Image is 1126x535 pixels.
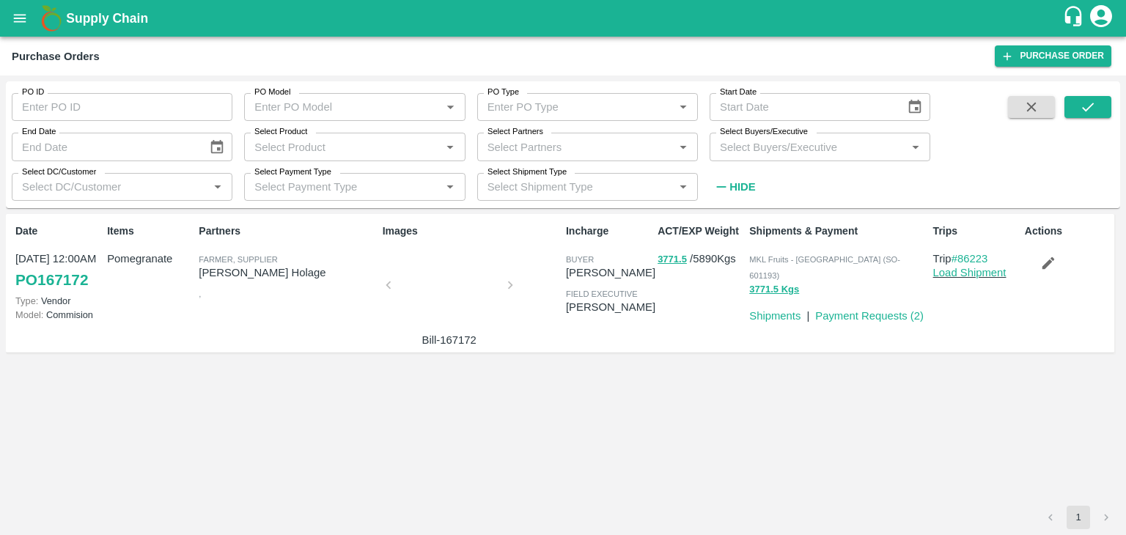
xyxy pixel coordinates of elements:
[15,309,43,320] span: Model:
[441,177,460,196] button: Open
[15,224,101,239] p: Date
[749,224,927,239] p: Shipments & Payment
[199,255,278,264] span: Farmer, Supplier
[658,224,743,239] p: ACT/EXP Weight
[383,224,560,239] p: Images
[710,93,895,121] input: Start Date
[933,267,1007,278] a: Load Shipment
[487,86,519,98] label: PO Type
[815,310,924,322] a: Payment Requests (2)
[901,93,929,121] button: Choose date
[658,251,743,267] p: / 5890 Kgs
[801,302,809,324] div: |
[487,126,543,138] label: Select Partners
[566,299,655,315] p: [PERSON_NAME]
[15,308,101,322] p: Commision
[199,289,201,298] span: ,
[1067,506,1090,529] button: page 1
[482,97,650,117] input: Enter PO Type
[3,1,37,35] button: open drawer
[674,97,693,117] button: Open
[749,281,799,298] button: 3771.5 Kgs
[674,177,693,196] button: Open
[107,251,193,267] p: Pomegranate
[933,251,1019,267] p: Trip
[66,8,1062,29] a: Supply Chain
[995,45,1111,67] a: Purchase Order
[441,97,460,117] button: Open
[1025,224,1111,239] p: Actions
[249,97,417,117] input: Enter PO Model
[15,295,38,306] span: Type:
[37,4,66,33] img: logo
[906,138,925,157] button: Open
[199,224,376,239] p: Partners
[22,126,56,138] label: End Date
[674,138,693,157] button: Open
[208,177,227,196] button: Open
[710,174,759,199] button: Hide
[12,93,232,121] input: Enter PO ID
[749,310,801,322] a: Shipments
[107,224,193,239] p: Items
[15,251,101,267] p: [DATE] 12:00AM
[487,166,567,178] label: Select Shipment Type
[254,126,307,138] label: Select Product
[658,251,687,268] button: 3771.5
[952,253,988,265] a: #86223
[1062,5,1088,32] div: customer-support
[66,11,148,26] b: Supply Chain
[15,267,88,293] a: PO167172
[482,137,669,156] input: Select Partners
[1088,3,1114,34] div: account of current user
[22,86,44,98] label: PO ID
[199,265,376,281] p: [PERSON_NAME] Holage
[482,177,650,196] input: Select Shipment Type
[720,126,808,138] label: Select Buyers/Executive
[249,177,417,196] input: Select Payment Type
[566,255,594,264] span: buyer
[15,294,101,308] p: Vendor
[933,224,1019,239] p: Trips
[566,224,652,239] p: Incharge
[12,47,100,66] div: Purchase Orders
[714,137,902,156] input: Select Buyers/Executive
[729,181,755,193] strong: Hide
[1037,506,1120,529] nav: pagination navigation
[12,133,197,160] input: End Date
[203,133,231,161] button: Choose date
[254,86,291,98] label: PO Model
[249,137,436,156] input: Select Product
[441,138,460,157] button: Open
[566,289,638,298] span: field executive
[16,177,204,196] input: Select DC/Customer
[566,265,655,281] p: [PERSON_NAME]
[254,166,331,178] label: Select Payment Type
[749,255,900,280] span: MKL Fruits - [GEOGRAPHIC_DATA] (SO-601193)
[22,166,96,178] label: Select DC/Customer
[720,86,757,98] label: Start Date
[394,332,504,348] p: Bill-167172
